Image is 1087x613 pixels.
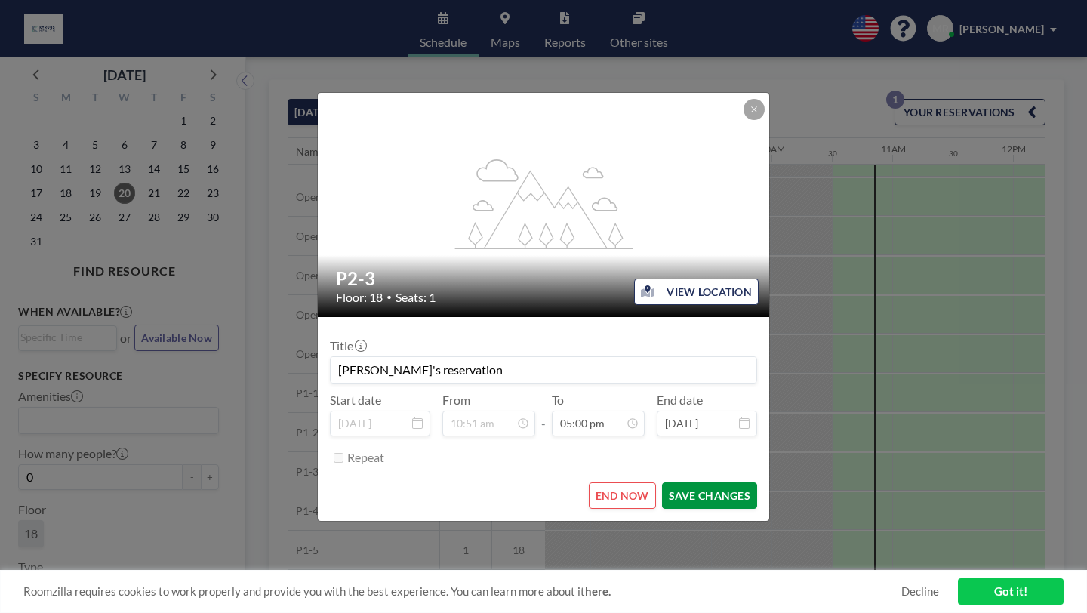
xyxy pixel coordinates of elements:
[552,393,564,408] label: To
[634,279,759,305] button: VIEW LOCATION
[662,482,757,509] button: SAVE CHANGES
[589,482,656,509] button: END NOW
[901,584,939,599] a: Decline
[455,158,633,248] g: flex-grow: 1.2;
[330,393,381,408] label: Start date
[958,578,1064,605] a: Got it!
[396,290,436,305] span: Seats: 1
[331,357,756,383] input: (No title)
[336,267,753,290] h2: P2-3
[330,338,365,353] label: Title
[541,398,546,431] span: -
[23,584,901,599] span: Roomzilla requires cookies to work properly and provide you with the best experience. You can lea...
[347,450,384,465] label: Repeat
[585,584,611,598] a: here.
[442,393,470,408] label: From
[386,291,392,303] span: •
[336,290,383,305] span: Floor: 18
[657,393,703,408] label: End date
